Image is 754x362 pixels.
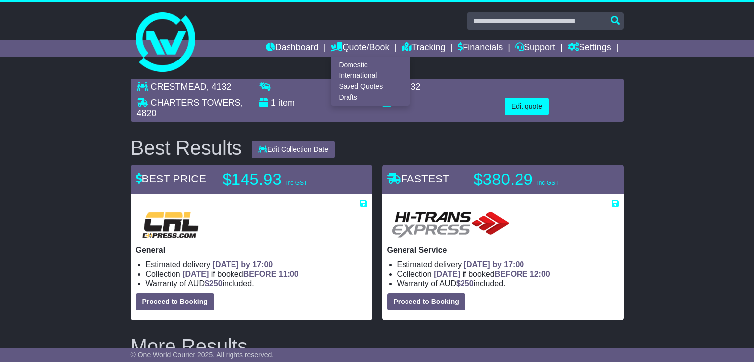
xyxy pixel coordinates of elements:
span: [DATE] [182,270,209,278]
span: FASTEST [387,173,450,185]
span: item [278,98,295,108]
button: Edit quote [505,98,549,115]
li: Warranty of AUD included. [146,279,367,288]
span: BEFORE [495,270,528,278]
a: Tracking [402,40,445,57]
div: Quote/Book [331,57,410,106]
p: $145.93 [223,170,347,189]
span: inc GST [286,180,307,186]
span: $ [205,279,223,288]
p: $380.29 [474,170,598,189]
a: Dashboard [266,40,319,57]
span: © One World Courier 2025. All rights reserved. [131,351,274,359]
span: [DATE] by 17:00 [213,260,273,269]
a: Saved Quotes [331,81,409,92]
div: Best Results [126,137,247,159]
a: Settings [568,40,611,57]
p: General Service [387,245,619,255]
a: Support [515,40,555,57]
button: Edit Collection Date [252,141,335,158]
img: HiTrans: General Service [387,209,514,241]
span: $ [456,279,474,288]
a: Quote/Book [331,40,389,57]
button: Proceed to Booking [387,293,465,310]
span: [DATE] by 17:00 [464,260,524,269]
a: Financials [458,40,503,57]
button: Proceed to Booking [136,293,214,310]
span: , 4132 [207,82,232,92]
span: 250 [461,279,474,288]
span: [DATE] [434,270,460,278]
span: CHARTERS TOWERS [151,98,241,108]
span: CRESTMEAD [151,82,207,92]
img: CRL: General [136,209,205,241]
span: if booked [434,270,550,278]
span: BEST PRICE [136,173,206,185]
p: General [136,245,367,255]
li: Warranty of AUD included. [397,279,619,288]
li: Collection [397,269,619,279]
li: Collection [146,269,367,279]
a: Domestic [331,60,409,70]
span: 1 [271,98,276,108]
a: International [331,70,409,81]
span: 250 [209,279,223,288]
span: if booked [182,270,298,278]
span: 11:00 [279,270,299,278]
h2: More Results [131,335,624,357]
span: , 4820 [137,98,243,119]
li: Estimated delivery [146,260,367,269]
a: Drafts [331,92,409,103]
span: 80 [394,98,404,108]
span: BEFORE [243,270,277,278]
span: inc GST [537,180,559,186]
li: Estimated delivery [397,260,619,269]
span: 12:00 [530,270,550,278]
